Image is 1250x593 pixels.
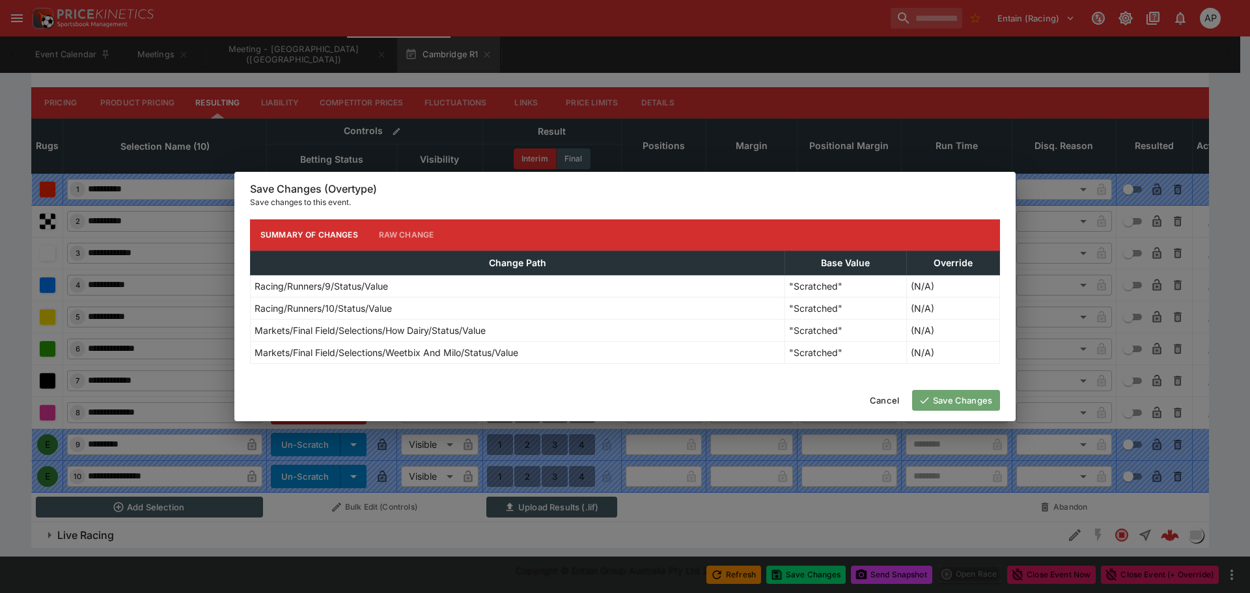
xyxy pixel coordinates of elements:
p: Markets/Final Field/Selections/How Dairy/Status/Value [255,324,486,337]
p: Racing/Runners/10/Status/Value [255,301,392,315]
th: Change Path [251,251,785,275]
td: "Scratched" [785,319,907,341]
td: (N/A) [906,319,999,341]
p: Markets/Final Field/Selections/Weetbix And Milo/Status/Value [255,346,518,359]
button: Summary of Changes [250,219,368,251]
td: (N/A) [906,341,999,363]
td: (N/A) [906,275,999,297]
th: Override [906,251,999,275]
button: Cancel [862,390,907,411]
td: "Scratched" [785,297,907,319]
button: Save Changes [912,390,1000,411]
p: Racing/Runners/9/Status/Value [255,279,388,293]
td: "Scratched" [785,275,907,297]
th: Base Value [785,251,907,275]
button: Raw Change [368,219,445,251]
td: "Scratched" [785,341,907,363]
p: Save changes to this event. [250,196,1000,209]
td: (N/A) [906,297,999,319]
h6: Save Changes (Overtype) [250,182,1000,196]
